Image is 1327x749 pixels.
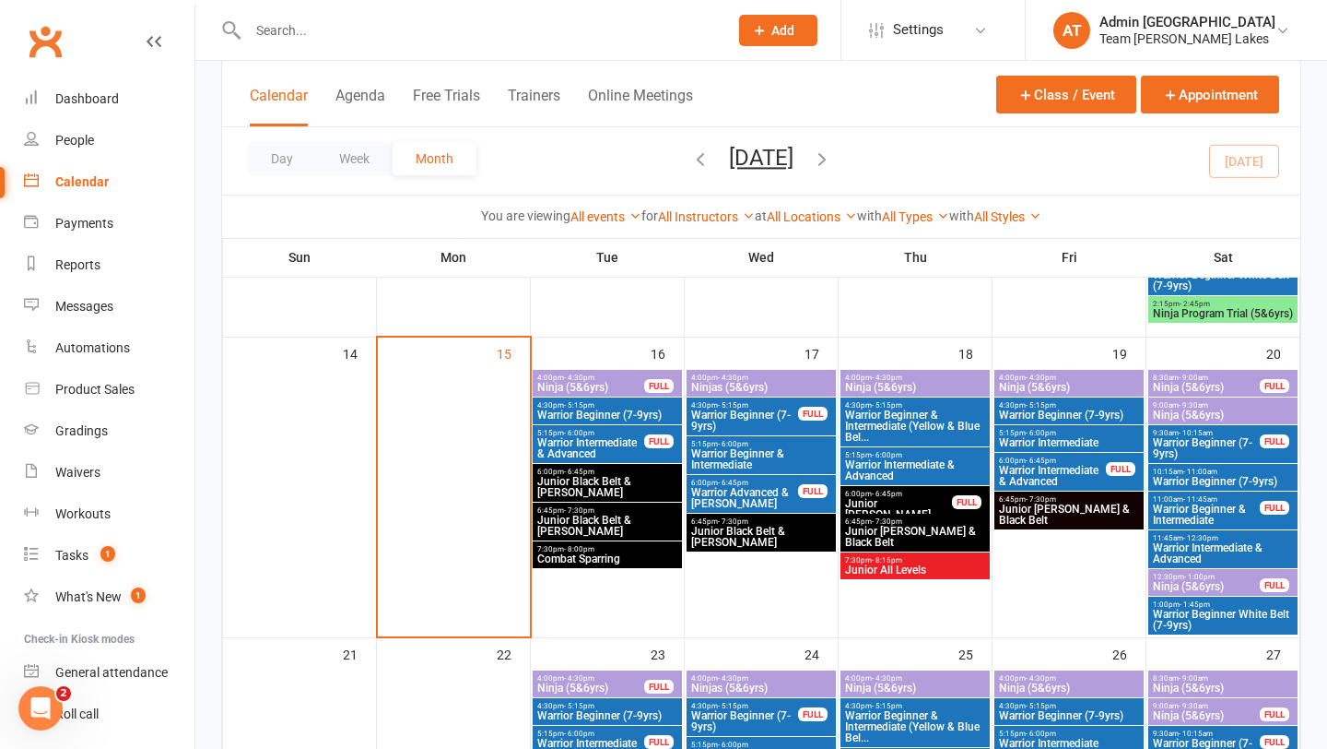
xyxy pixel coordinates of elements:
span: 6:00pm [998,457,1107,465]
button: Agenda [335,87,385,126]
span: 4:30pm [998,401,1140,410]
span: - 4:30pm [872,374,902,382]
div: AT [1053,12,1090,49]
button: Appointment [1141,76,1279,113]
span: - 5:15pm [718,401,748,410]
span: - 4:30pm [872,674,902,683]
span: 5:15pm [690,741,832,749]
th: Fri [992,238,1146,277]
span: 5:15pm [844,451,986,459]
span: Ninja (5&6yrs) [844,382,986,393]
span: - 1:00pm [1184,573,1215,581]
button: Class / Event [996,76,1136,113]
a: Tasks 1 [24,535,194,577]
div: FULL [1106,462,1135,476]
span: 7:30pm [536,545,678,553]
a: Automations [24,327,194,369]
div: Gradings [55,423,108,438]
span: 4:00pm [844,374,986,382]
span: - 5:15pm [872,401,902,410]
span: 4:00pm [536,674,645,683]
span: Warrior Intermediate & Advanced [1152,542,1294,565]
a: Calendar [24,161,194,203]
div: What's New [55,589,122,604]
div: Payments [55,216,113,231]
div: FULL [798,407,828,421]
span: Ninja (5&6yrs) [1152,410,1294,421]
span: - 1:45pm [1180,600,1210,609]
span: Junior [PERSON_NAME] & Black Belt [998,504,1140,526]
a: Roll call [24,694,194,735]
span: - 10:15am [1179,429,1213,437]
input: Search... [242,18,715,43]
span: 12:30pm [1152,573,1261,581]
a: Payments [24,203,194,244]
span: 2:15pm [1152,300,1294,308]
span: - 12:30pm [1183,534,1218,542]
a: Dashboard [24,78,194,120]
span: - 6:00pm [718,440,748,448]
button: Online Meetings [588,87,693,126]
span: - 9:00am [1179,674,1208,683]
a: People [24,120,194,161]
span: 4:30pm [844,702,986,710]
span: 9:30am [1152,730,1261,738]
span: Warrior Intermediate & Advanced [998,465,1107,487]
div: Dashboard [55,91,119,106]
div: 21 [343,638,376,669]
div: 27 [1266,638,1299,669]
div: Messages [55,299,113,314]
div: FULL [1260,501,1289,515]
a: Clubworx [22,18,68,65]
span: - 8:15pm [872,556,902,565]
th: Wed [685,238,839,277]
a: Reports [24,244,194,286]
span: Ninja Program Trial (5&6yrs) [1152,308,1294,319]
span: - 5:15pm [564,401,594,410]
span: - 7:30pm [872,517,902,526]
span: 10:15am [1152,468,1294,476]
span: - 6:45pm [1026,457,1056,465]
div: Team [PERSON_NAME] Lakes [1099,30,1275,47]
span: - 7:30pm [718,517,748,526]
div: 18 [958,338,992,368]
span: Warrior Beginner (7-9yrs) [1152,476,1294,487]
span: Ninja (5&6yrs) [536,382,645,393]
span: 1 [131,588,146,603]
span: Ninja (5&6yrs) [998,382,1140,393]
a: All Styles [974,209,1041,224]
span: Warrior Beginner White Belt (7-9yrs) [1152,609,1294,631]
span: Warrior Beginner & Intermediate (Yellow & Blue Bel... [844,410,986,443]
strong: at [755,208,767,223]
div: Calendar [55,174,109,189]
div: FULL [644,379,674,393]
span: Junior [PERSON_NAME] & Black Belt [844,526,986,548]
span: Combat Sparring [536,553,678,565]
span: - 9:00am [1179,374,1208,382]
span: Ninjas (5&6yrs) [690,683,832,694]
span: Junior Black Belt & [PERSON_NAME] [536,476,678,498]
span: - 6:00pm [872,451,902,459]
th: Sun [223,238,377,277]
div: Reports [55,257,100,272]
span: - 6:00pm [1026,429,1056,437]
span: Ninja (5&6yrs) [1152,683,1294,694]
span: 9:00am [1152,401,1294,410]
span: 6:45pm [998,495,1140,504]
span: - 5:15pm [872,702,902,710]
span: - 6:00pm [718,741,748,749]
div: FULL [1260,379,1289,393]
div: Product Sales [55,382,135,397]
span: - 6:45pm [718,479,748,487]
div: Workouts [55,506,111,521]
a: Messages [24,286,194,327]
span: - 4:30pm [1026,374,1056,382]
span: 4:00pm [998,674,1140,683]
span: 4:00pm [998,374,1140,382]
div: FULL [798,707,828,721]
span: Ninja (5&6yrs) [844,683,986,694]
div: 26 [1112,638,1145,669]
span: Add [771,23,794,38]
span: - 8:00pm [564,545,594,553]
div: 20 [1266,338,1299,368]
